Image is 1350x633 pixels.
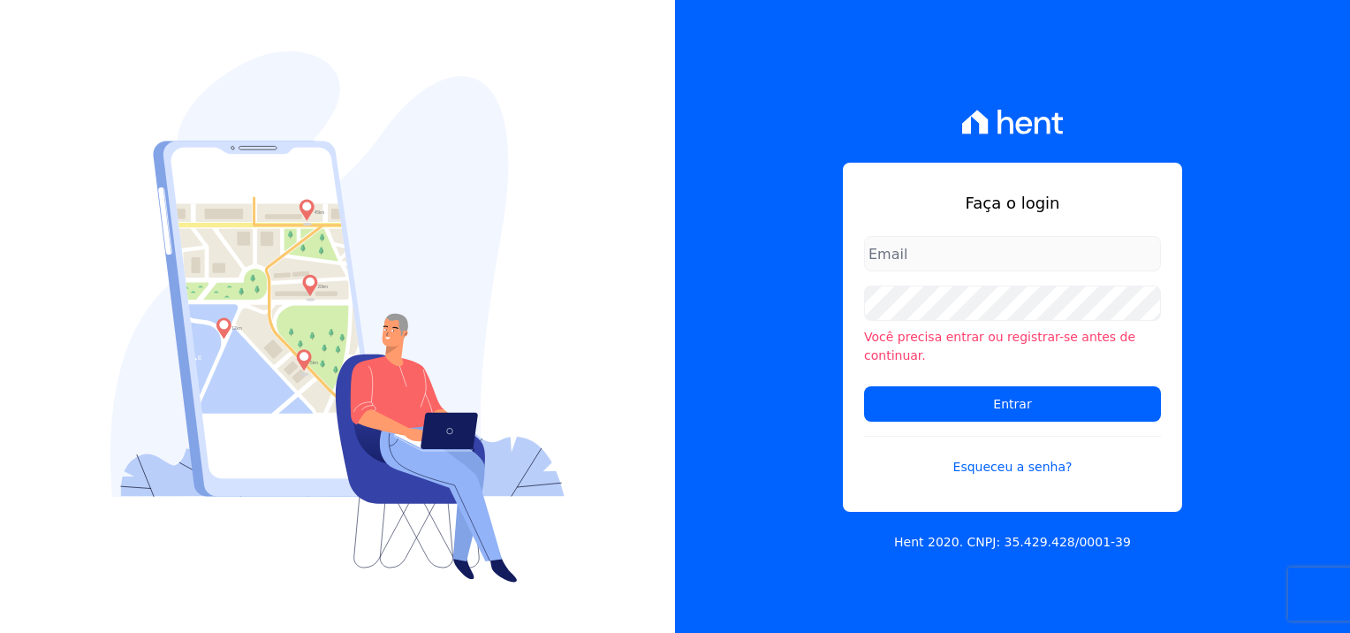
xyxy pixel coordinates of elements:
h1: Faça o login [864,191,1161,215]
p: Hent 2020. CNPJ: 35.429.428/0001-39 [894,533,1131,552]
li: Você precisa entrar ou registrar-se antes de continuar. [864,328,1161,365]
input: Entrar [864,386,1161,422]
input: Email [864,236,1161,271]
a: Esqueceu a senha? [864,436,1161,477]
img: Login [110,51,565,583]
